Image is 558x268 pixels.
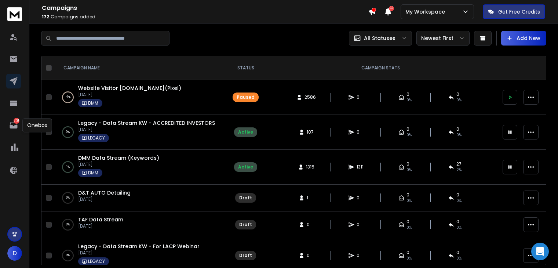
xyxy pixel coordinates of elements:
th: CAMPAIGN NAME [55,56,228,80]
span: 0 [357,253,364,258]
span: 50 [389,6,394,11]
img: logo [7,7,22,21]
div: Onebox [22,118,52,132]
span: 0% [456,97,462,103]
p: [DATE] [78,162,159,167]
a: DMM Data Stream (Keywords) [78,154,159,162]
span: 0% [456,132,462,138]
td: -1%Website Visitor [DOMAIN_NAME](Pixel)[DATE]DMM [55,80,228,115]
p: [DATE] [78,250,200,256]
span: 0 [456,219,459,225]
p: 0 % [66,194,70,202]
p: -1 % [66,94,70,101]
span: 0% [406,132,412,138]
td: 0%D&T AUTO Detailing[DATE] [55,185,228,211]
button: Get Free Credits [483,4,545,19]
div: Paused [237,94,255,100]
span: 0 [406,192,409,198]
span: 27 [456,161,462,167]
h1: Campaigns [42,4,368,12]
span: 0 [307,253,314,258]
p: Get Free Credits [498,8,540,15]
div: Draft [239,253,252,258]
p: LEGACY [88,135,105,141]
a: Legacy - Data Stream KW - ACCREDITED INVESTORS [78,119,215,127]
span: 0 [406,91,409,97]
div: Open Intercom Messenger [531,243,549,260]
button: Add New [501,31,546,46]
span: 1315 [306,164,314,170]
button: D [7,246,22,261]
p: [DATE] [78,92,181,98]
span: 172 [42,14,50,20]
p: 0 % [66,221,70,228]
div: Draft [239,195,252,201]
p: 0 % [66,252,70,259]
span: 0 [406,126,409,132]
th: STATUS [228,56,263,80]
span: 0 [456,91,459,97]
span: 1 [307,195,314,201]
p: 0 % [66,128,70,136]
button: Newest First [416,31,470,46]
p: [DATE] [78,127,215,133]
p: All Statuses [364,35,395,42]
td: 0%Legacy - Data Stream KW - ACCREDITED INVESTORS[DATE]LEGACY [55,115,228,150]
a: 7121 [6,118,21,133]
span: 2 % [456,167,462,173]
span: 0 [456,250,459,256]
p: DMM [88,100,98,106]
span: 0% [456,198,462,204]
th: CAMPAIGN STATS [263,56,498,80]
a: D&T AUTO Detailing [78,189,131,196]
p: 1 % [66,163,70,171]
p: DMM [88,170,98,176]
p: [DATE] [78,196,131,202]
span: 0% [406,97,412,103]
span: 0 [357,129,364,135]
span: 1311 [357,164,364,170]
a: Legacy - Data Stream KW - For LACP Webinar [78,243,200,250]
p: [DATE] [78,223,123,229]
span: 0% [406,198,412,204]
span: 0 [357,195,364,201]
p: Campaigns added [42,14,368,20]
span: 2586 [304,94,316,100]
span: 0 [406,250,409,256]
a: TAF Data Stream [78,216,123,223]
p: My Workspace [405,8,448,15]
span: 0 % [406,167,412,173]
span: 107 [307,129,314,135]
div: Active [238,129,253,135]
td: 0%TAF Data Stream[DATE] [55,211,228,238]
span: 0% [456,256,462,261]
p: LEGACY [88,258,105,264]
span: 0 [406,161,409,167]
div: Active [238,164,253,170]
div: Draft [239,222,252,228]
span: 0 [357,222,364,228]
span: 0 [307,222,314,228]
span: 0% [406,256,412,261]
span: 0 [456,192,459,198]
span: 0 [406,219,409,225]
span: 0 [357,94,364,100]
a: Website Visitor [DOMAIN_NAME](Pixel) [78,84,181,92]
td: 1%DMM Data Stream (Keywords)[DATE]DMM [55,150,228,185]
span: 0 [456,126,459,132]
p: 7121 [14,118,19,124]
span: 0% [406,225,412,231]
span: 0% [456,225,462,231]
